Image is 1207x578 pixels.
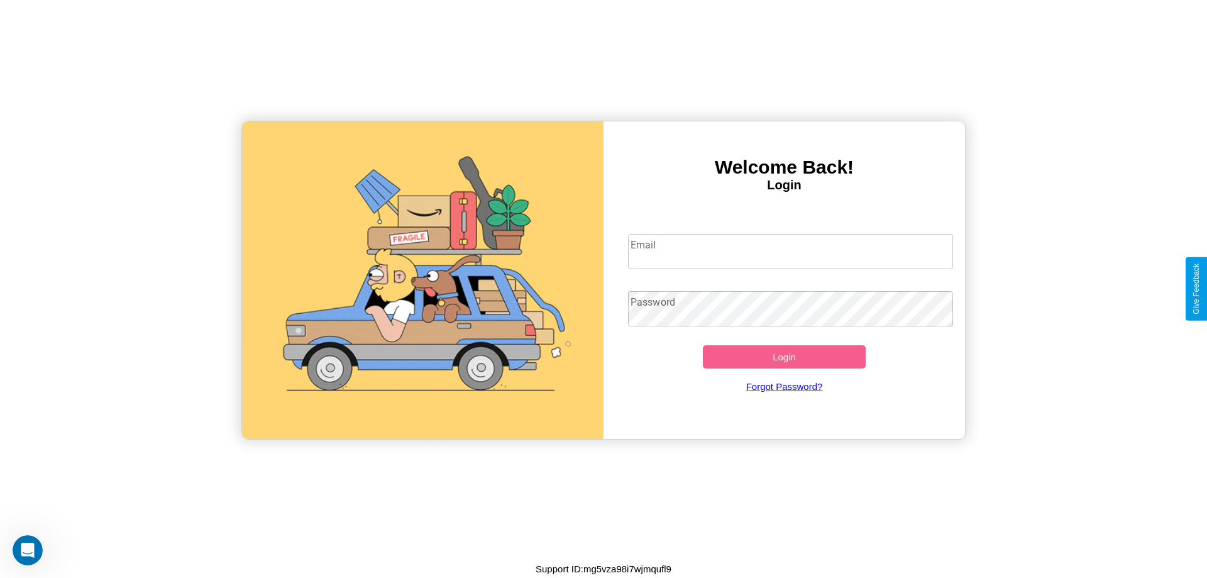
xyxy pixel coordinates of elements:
[622,369,947,404] a: Forgot Password?
[536,560,671,577] p: Support ID: mg5vza98i7wjmqufl9
[703,345,866,369] button: Login
[1192,264,1201,314] div: Give Feedback
[603,178,965,192] h4: Login
[603,157,965,178] h3: Welcome Back!
[13,535,43,565] iframe: Intercom live chat
[242,121,603,439] img: gif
